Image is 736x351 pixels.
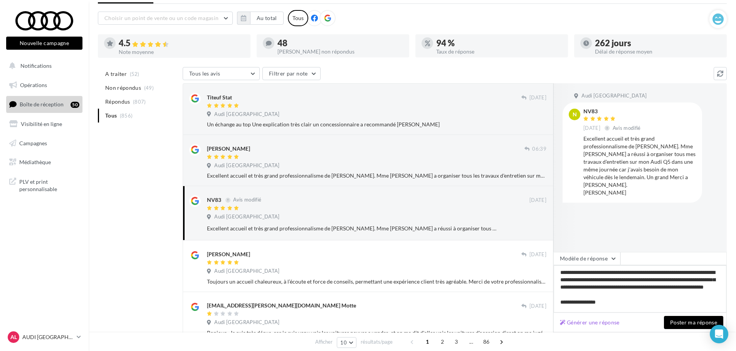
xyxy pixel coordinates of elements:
a: PLV et print personnalisable [5,173,84,196]
div: Toujours un accueil chaleureux, à l’écoute et force de conseils, permettant une expérience client... [207,278,546,286]
div: Délai de réponse moyen [595,49,721,54]
span: ... [465,336,477,348]
div: 4.5 [119,39,244,48]
span: Audi [GEOGRAPHIC_DATA] [581,92,647,99]
span: PLV et print personnalisable [19,176,79,193]
button: Choisir un point de vente ou un code magasin [98,12,233,25]
div: [PERSON_NAME] [207,250,250,258]
a: Boîte de réception50 [5,96,84,113]
button: 10 [337,337,356,348]
span: Audi [GEOGRAPHIC_DATA] [214,319,279,326]
span: 1 [421,336,434,348]
div: [PERSON_NAME] non répondus [277,49,403,54]
span: 10 [340,339,347,346]
div: NV83 [207,196,221,204]
button: Au total [250,12,284,25]
span: 2 [436,336,449,348]
span: Campagnes [19,139,47,146]
span: (52) [130,71,139,77]
span: Afficher [315,338,333,346]
span: Boîte de réception [20,101,64,107]
span: Audi [GEOGRAPHIC_DATA] [214,268,279,275]
a: Opérations [5,77,84,93]
span: Avis modifié [233,197,261,203]
div: Excellent accueil et très grand professionnalisme de [PERSON_NAME]. Mme [PERSON_NAME] a réussi à ... [207,225,496,232]
span: résultats/page [361,338,393,346]
span: Tous les avis [189,70,220,77]
span: AL [10,333,17,341]
button: Générer une réponse [557,318,623,327]
button: Filtrer par note [262,67,321,80]
span: Non répondus [105,84,141,92]
span: 86 [480,336,493,348]
button: Notifications [5,58,81,74]
span: Avis modifié [613,125,641,131]
button: Poster ma réponse [664,316,723,329]
span: (807) [133,99,146,105]
div: NV83 [583,109,642,114]
div: Excellent accueil et très grand professionnalisme de [PERSON_NAME]. Mme [PERSON_NAME] a organiser... [207,172,546,180]
span: Audi [GEOGRAPHIC_DATA] [214,111,279,118]
div: Taux de réponse [436,49,562,54]
span: N [573,111,577,118]
div: Titeuf Stat [207,94,232,101]
button: Au total [237,12,284,25]
div: Open Intercom Messenger [710,325,728,343]
span: 06:39 [532,146,546,153]
span: [DATE] [583,125,600,132]
div: [EMAIL_ADDRESS][PERSON_NAME][DOMAIN_NAME] Motte [207,302,356,309]
div: Note moyenne [119,49,244,55]
span: Notifications [20,62,52,69]
span: [DATE] [529,303,546,310]
span: Opérations [20,82,47,88]
div: Un échange au top Une explication très clair un concessionnaire a recommandé [PERSON_NAME] [207,121,546,128]
button: Modèle de réponse [553,252,620,265]
span: Choisir un point de vente ou un code magasin [104,15,218,21]
span: A traiter [105,70,127,78]
span: [DATE] [529,94,546,101]
div: Tous [288,10,308,26]
div: 262 jours [595,39,721,47]
span: [DATE] [529,197,546,204]
span: Répondus [105,98,130,106]
span: Audi [GEOGRAPHIC_DATA] [214,213,279,220]
button: Tous les avis [183,67,260,80]
span: Audi [GEOGRAPHIC_DATA] [214,162,279,169]
a: AL AUDI [GEOGRAPHIC_DATA] [6,330,82,344]
div: Bonjour . Je suis très déçue, car je suis venu voir les voitures neuves a vendre, et on ma dit d'... [207,329,546,337]
div: Excellent accueil et très grand professionnalisme de [PERSON_NAME]. Mme [PERSON_NAME] a réussi à ... [583,135,696,196]
a: Campagnes [5,135,84,151]
button: Nouvelle campagne [6,37,82,50]
div: 48 [277,39,403,47]
a: Visibilité en ligne [5,116,84,132]
a: Médiathèque [5,154,84,170]
p: AUDI [GEOGRAPHIC_DATA] [22,333,74,341]
span: [DATE] [529,251,546,258]
span: 3 [450,336,462,348]
span: Visibilité en ligne [21,121,62,127]
div: [PERSON_NAME] [207,145,250,153]
div: 50 [71,102,79,108]
span: Médiathèque [19,159,51,165]
span: (49) [144,85,154,91]
div: 94 % [436,39,562,47]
